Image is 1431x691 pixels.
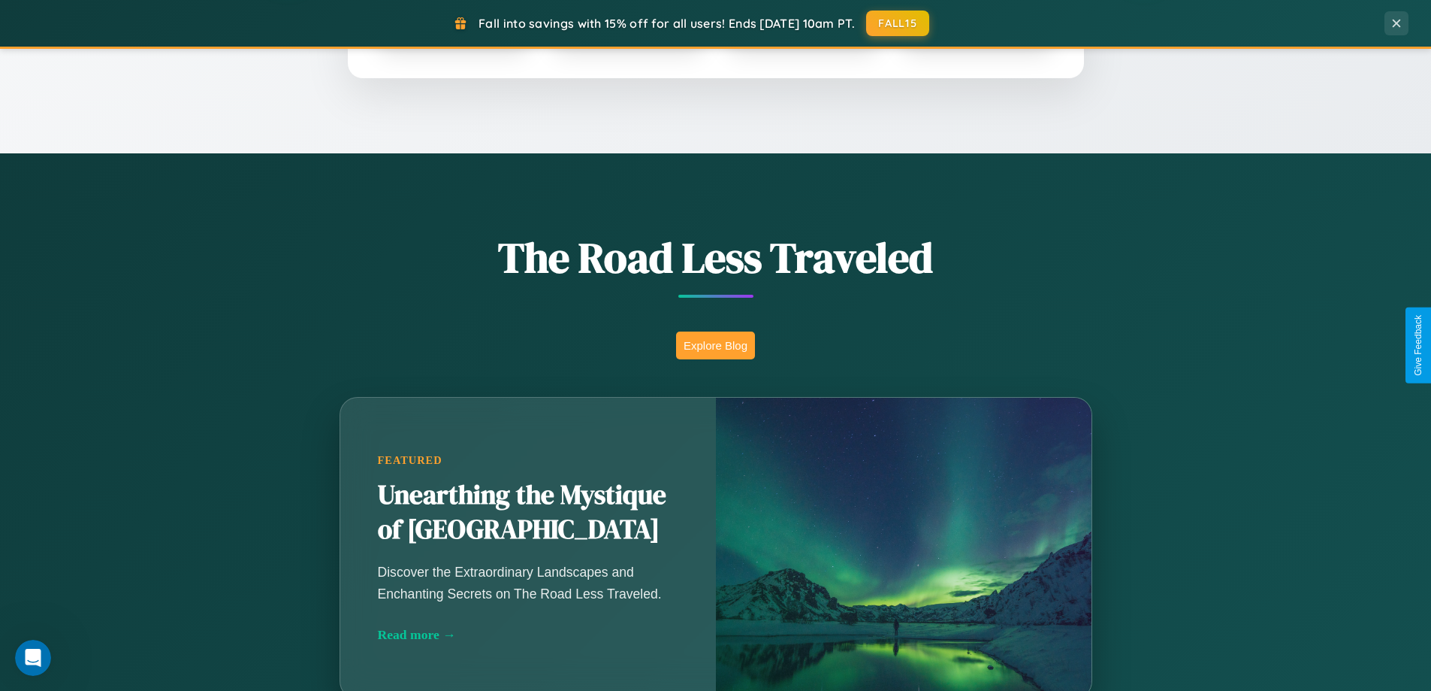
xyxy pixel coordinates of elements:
h2: Unearthing the Mystique of [GEOGRAPHIC_DATA] [378,478,678,547]
span: Fall into savings with 15% off for all users! Ends [DATE] 10am PT. [479,16,855,31]
div: Featured [378,454,678,467]
button: Explore Blog [676,332,755,359]
div: Give Feedback [1413,315,1423,376]
h1: The Road Less Traveled [265,229,1167,286]
p: Discover the Extraordinary Landscapes and Enchanting Secrets on The Road Less Traveled. [378,562,678,604]
div: Read more → [378,627,678,643]
button: FALL15 [866,11,929,36]
iframe: Intercom live chat [15,640,51,676]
